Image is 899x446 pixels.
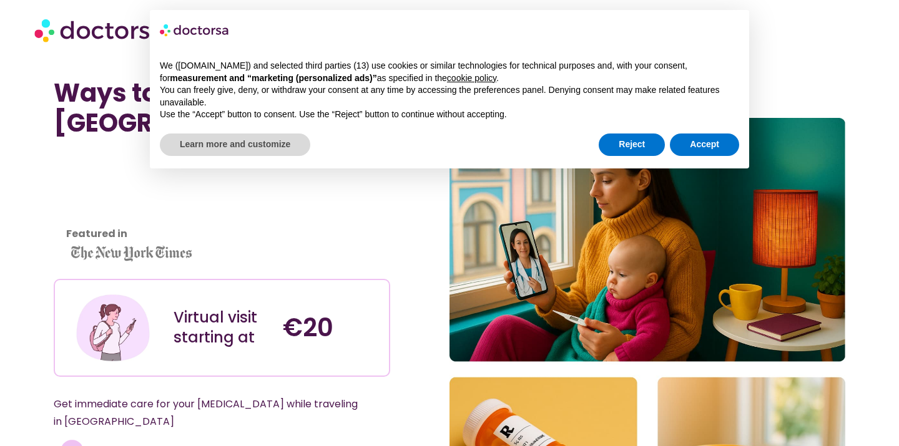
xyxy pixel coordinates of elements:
div: Virtual visit starting at [174,308,270,347]
p: Use the “Accept” button to consent. Use the “Reject” button to continue without accepting. [160,109,739,121]
img: Illustration depicting a young woman in a casual outfit, engaged with her smartphone. She has a p... [74,289,152,367]
p: We ([DOMAIN_NAME]) and selected third parties (13) use cookies or similar technologies for techni... [160,60,739,84]
p: You can freely give, deny, or withdraw your consent at any time by accessing the preferences pane... [160,84,739,109]
iframe: Customer reviews powered by Trustpilot [60,157,172,250]
strong: Featured in [66,226,127,241]
button: Reject [599,133,665,156]
h4: €20 [283,313,380,342]
a: cookie policy [447,73,496,83]
p: Get immediate care for your [MEDICAL_DATA] while traveling in [GEOGRAPHIC_DATA] [54,395,360,430]
button: Learn more and customize [160,133,310,156]
h1: Ways to Handle a UTI in [GEOGRAPHIC_DATA] [54,78,390,138]
img: logo [160,20,230,40]
strong: measurement and “marketing (personalized ads)” [170,73,376,83]
button: Accept [670,133,739,156]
